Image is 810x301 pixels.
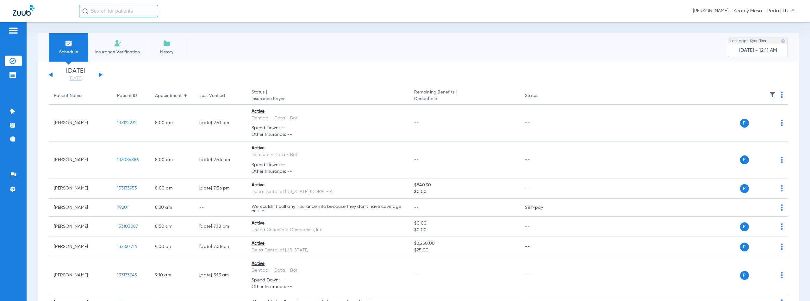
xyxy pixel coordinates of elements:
th: Status [520,87,563,105]
td: 9:00 AM [150,237,194,257]
td: [DATE] 2:51 AM [194,105,246,142]
div: Active [252,261,404,267]
span: Insurance Verification [93,49,142,55]
span: P [740,243,749,251]
td: [PERSON_NAME] [49,178,112,199]
span: Insurance Payer [252,96,404,102]
td: -- [520,105,563,142]
img: Schedule [65,39,72,47]
span: 133133945 [117,273,137,277]
td: -- [520,237,563,257]
td: 8:00 AM [150,105,194,142]
td: [DATE] 7:56 PM [194,178,246,199]
div: United Concordia Companies, Inc. [252,227,404,233]
iframe: Chat Widget [778,271,810,301]
div: Last Verified [199,93,241,99]
div: Delta Dental of [US_STATE] (DDPA) - AI [252,189,404,195]
img: Search Icon [82,8,88,14]
th: Remaining Benefits | [409,87,520,105]
td: [DATE] 3:13 AM [194,257,246,294]
span: $0.00 [414,227,515,233]
div: Patient ID [117,93,145,99]
span: Other Insurance: -- [252,168,404,175]
img: group-dot-blue.svg [781,120,783,126]
img: last sync help info [781,39,785,43]
img: group-dot-blue.svg [781,204,783,211]
td: 8:30 AM [150,199,194,217]
img: Zuub Logo [13,5,34,16]
div: Patient Name [54,93,82,99]
div: Active [252,145,404,152]
span: Deductible [414,96,515,102]
span: $2,250.00 [414,240,515,247]
td: [DATE] 7:08 PM [194,237,246,257]
a: [DATE] [57,75,95,82]
td: 8:50 AM [150,217,194,237]
td: [DATE] 7:18 PM [194,217,246,237]
div: Active [252,108,404,115]
div: Appointment [155,93,182,99]
span: -- [414,273,419,277]
li: [DATE] [57,68,95,82]
span: P [740,222,749,231]
img: Manual Insurance Verification [114,39,121,47]
span: 133122232 [117,121,136,125]
span: 132827714 [117,244,137,249]
span: -- [414,121,419,125]
span: Other Insurance: -- [252,131,404,138]
img: hamburger-icon [8,27,18,34]
span: -- [414,158,419,162]
span: $840.90 [414,182,515,189]
td: [PERSON_NAME] [49,257,112,294]
td: -- [520,178,563,199]
td: -- [520,217,563,237]
div: Active [252,182,404,189]
td: [DATE] 2:54 AM [194,142,246,179]
img: group-dot-blue.svg [781,157,783,163]
span: $25.00 [414,247,515,254]
span: Last Appt. Sync Time: [730,38,768,44]
span: 79201 [117,205,128,210]
td: [PERSON_NAME] [49,142,112,179]
span: [PERSON_NAME] - Kearny Mesa - Pedo | The Super Dentists [693,8,797,14]
span: P [740,271,749,280]
img: group-dot-blue.svg [781,92,783,98]
span: P [740,119,749,128]
div: Active [252,220,404,227]
th: Status | [246,87,409,105]
td: [PERSON_NAME] [49,199,112,217]
td: 8:00 AM [150,178,194,199]
span: $0.00 [414,220,515,227]
span: P [740,155,749,164]
td: [PERSON_NAME] [49,237,112,257]
input: Search for patients [79,5,158,17]
div: Last Verified [199,93,225,99]
span: 133103087 [117,224,138,229]
div: Active [252,240,404,247]
div: Patient ID [117,93,137,99]
img: group-dot-blue.svg [781,244,783,250]
span: 133086886 [117,158,139,162]
td: -- [194,199,246,217]
td: 9:10 AM [150,257,194,294]
span: Spend Down: -- [252,162,404,168]
div: Dentical - Data - Bot [252,267,404,274]
p: We couldn’t pull any insurance info because they don’t have coverage on file. [252,204,404,213]
img: History [163,39,171,47]
td: 8:00 AM [150,142,194,179]
div: Dentical - Data - Bot [252,115,404,122]
span: $0.00 [414,189,515,195]
td: [PERSON_NAME] [49,105,112,142]
div: Delta Dental of [US_STATE] [252,247,404,254]
span: Spend Down: -- [252,277,404,284]
span: -- [414,205,419,210]
img: group-dot-blue.svg [781,223,783,230]
span: 133133953 [117,186,137,190]
td: Self-pay [520,199,563,217]
span: History [152,49,182,55]
span: Spend Down: -- [252,125,404,131]
td: -- [520,142,563,179]
span: Schedule [53,49,84,55]
td: [PERSON_NAME] [49,217,112,237]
